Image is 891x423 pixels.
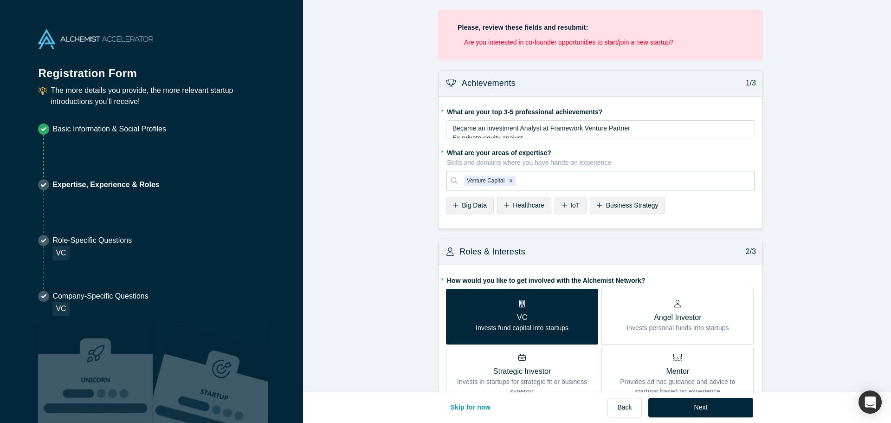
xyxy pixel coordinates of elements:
[52,179,159,190] p: Expertise, Experience & Roles
[476,323,568,333] p: Invests fund capital into startups
[453,366,591,377] p: Strategic Investor
[513,202,544,209] span: Healthcare
[626,312,729,323] p: Angel Investor
[38,29,153,49] img: Alchemist Accelerator Logo
[452,134,523,142] span: Ex private equity analyst
[570,202,580,209] span: IoT
[606,202,659,209] span: Business Strategy
[741,78,756,89] p: 1/3
[607,398,641,417] button: Back
[446,145,755,168] label: What are your areas of expertise?
[626,323,729,333] p: Invests personal funds into startups
[446,104,755,117] label: What are your top 3-5 professional achievements?
[38,55,265,82] h1: Registration Form
[590,197,665,214] div: Business Strategy
[741,246,756,257] p: 2/3
[506,176,516,187] div: Remove Venture Capital
[476,312,568,323] p: VC
[52,291,148,302] p: Company-Specific Questions
[52,124,166,135] p: Basic Information & Social Profiles
[446,120,755,139] div: rdw-wrapper
[446,197,494,214] div: Big Data
[453,377,591,397] p: Invests in startups for strategic fit or business synergy.
[452,124,749,142] div: rdw-editor
[648,398,754,417] button: Next
[608,366,747,377] p: Mentor
[446,273,755,286] label: How would you like to get involved with the Alchemist Network?
[464,38,743,47] li: Are you interested in co-founder opportunities to start/join a new startup?
[608,377,747,397] p: Provides ad hoc guidance and advice to startups based on experience
[555,197,587,214] div: IoT
[51,85,265,107] p: The more details you provide, the more relevant startup introductions you’ll receive!
[458,24,588,31] strong: Please, review these fields and resubmit:
[52,246,69,260] div: VC
[497,197,551,214] div: Healthcare
[464,176,506,187] div: Venture Capital
[462,77,516,90] h3: Achievements
[52,302,69,316] div: VC
[452,124,630,132] span: Became an investment Analyst at Framework Venture Partner
[459,246,525,258] h3: Roles & Interests
[447,158,755,168] p: Skills and domains where you have hands-on experience
[462,202,487,209] span: Big Data
[52,235,132,246] p: Role-Specific Questions
[440,398,500,417] button: Skip for now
